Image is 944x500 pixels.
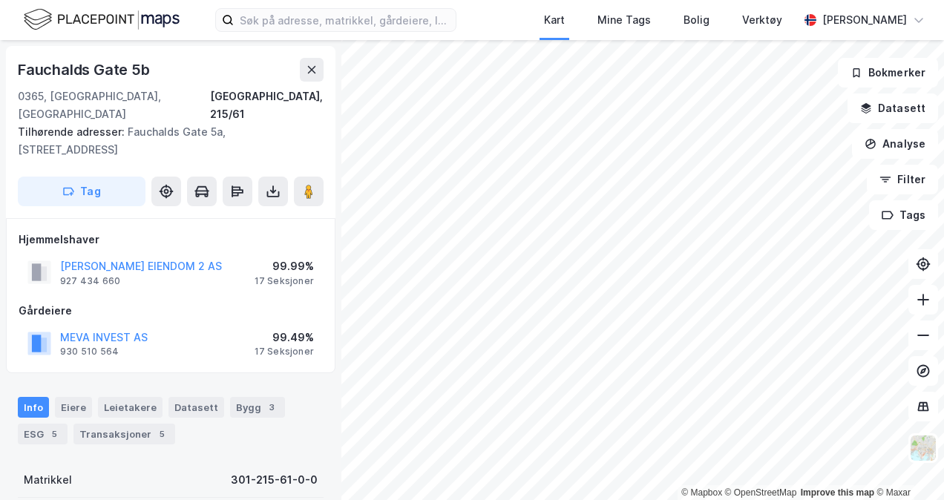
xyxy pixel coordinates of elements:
div: 17 Seksjoner [255,346,314,358]
button: Filter [867,165,938,194]
div: 927 434 660 [60,275,120,287]
button: Datasett [848,93,938,123]
div: Transaksjoner [73,424,175,444]
div: Eiere [55,397,92,418]
div: [PERSON_NAME] [822,11,907,29]
div: Hjemmelshaver [19,231,323,249]
button: Tags [869,200,938,230]
div: Datasett [168,397,224,418]
button: Bokmerker [838,58,938,88]
div: Bolig [684,11,709,29]
div: Gårdeiere [19,302,323,320]
div: Leietakere [98,397,163,418]
div: Kontrollprogram for chat [870,429,944,500]
div: 5 [47,427,62,441]
div: Bygg [230,397,285,418]
div: 0365, [GEOGRAPHIC_DATA], [GEOGRAPHIC_DATA] [18,88,210,123]
img: logo.f888ab2527a4732fd821a326f86c7f29.svg [24,7,180,33]
a: Improve this map [801,487,874,498]
iframe: Chat Widget [870,429,944,500]
div: Fauchalds Gate 5a, [STREET_ADDRESS] [18,123,312,159]
div: 99.99% [255,257,314,275]
div: 930 510 564 [60,346,119,358]
div: Matrikkel [24,471,72,489]
button: Tag [18,177,145,206]
div: Fauchalds Gate 5b [18,58,153,82]
input: Søk på adresse, matrikkel, gårdeiere, leietakere eller personer [234,9,456,31]
div: 99.49% [255,329,314,346]
div: ESG [18,424,68,444]
span: Tilhørende adresser: [18,125,128,138]
div: Kart [544,11,565,29]
div: [GEOGRAPHIC_DATA], 215/61 [210,88,324,123]
div: Info [18,397,49,418]
a: Mapbox [681,487,722,498]
div: Verktøy [742,11,782,29]
button: Analyse [852,129,938,159]
div: 3 [264,400,279,415]
div: 5 [154,427,169,441]
div: Mine Tags [597,11,651,29]
div: 301-215-61-0-0 [231,471,318,489]
div: 17 Seksjoner [255,275,314,287]
a: OpenStreetMap [725,487,797,498]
